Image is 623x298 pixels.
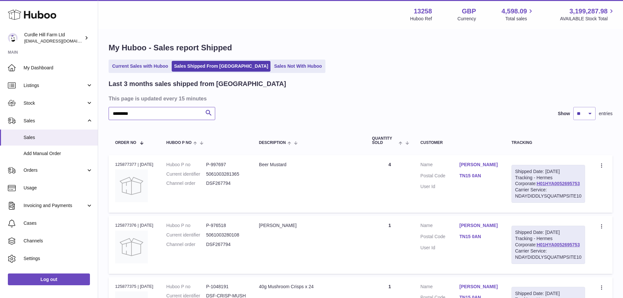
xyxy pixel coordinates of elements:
[459,222,498,229] a: [PERSON_NAME]
[24,220,93,226] span: Cases
[115,162,153,167] div: 125877377 | [DATE]
[515,168,581,175] div: Shipped Date: [DATE]
[109,95,611,102] h3: This page is updated every 15 minutes
[206,180,246,186] dd: DSF267794
[259,284,359,290] div: 40g Mushroom Crisps x 24
[421,222,459,230] dt: Name
[206,171,246,177] dd: 5061003281365
[166,222,206,229] dt: Huboo P no
[421,245,459,251] dt: User Id
[8,273,90,285] a: Log out
[206,284,246,290] dd: P-1048191
[115,284,153,289] div: 125877375 | [DATE]
[421,234,459,241] dt: Postal Code
[560,7,615,22] a: 3,199,287.98 AVAILABLE Stock Total
[458,16,476,22] div: Currency
[166,241,206,248] dt: Channel order
[515,229,581,236] div: Shipped Date: [DATE]
[515,187,581,199] div: Carrier Service: NDAYDIDDLYSQUATMPSITE10
[560,16,615,22] span: AVAILABLE Stock Total
[259,222,359,229] div: [PERSON_NAME]
[272,61,324,72] a: Sales Not With Huboo
[8,33,18,43] img: internalAdmin-13258@internal.huboo.com
[515,248,581,260] div: Carrier Service: NDAYDIDDLYSQUATMPSITE10
[24,82,86,89] span: Listings
[259,141,286,145] span: Description
[206,232,246,238] dd: 5061003280108
[259,162,359,168] div: Beer Mustard
[511,165,585,203] div: Tracking - Hermes Corporate:
[109,79,286,88] h2: Last 3 months sales shipped from [GEOGRAPHIC_DATA]
[24,238,93,244] span: Channels
[166,162,206,168] dt: Huboo P no
[115,222,153,228] div: 125877376 | [DATE]
[206,162,246,168] dd: P-997697
[372,136,397,145] span: Quantity Sold
[24,202,86,209] span: Invoicing and Payments
[166,141,192,145] span: Huboo P no
[206,222,246,229] dd: P-976518
[24,32,83,44] div: Curdle Hill Farm Ltd
[511,141,585,145] div: Tracking
[24,255,93,262] span: Settings
[537,242,580,247] a: H01HYA0052695753
[24,38,96,44] span: [EMAIL_ADDRESS][DOMAIN_NAME]
[166,171,206,177] dt: Current identifier
[502,7,535,22] a: 4,598.09 Total sales
[24,100,86,106] span: Stock
[414,7,432,16] strong: 13258
[172,61,270,72] a: Sales Shipped From [GEOGRAPHIC_DATA]
[462,7,476,16] strong: GBP
[459,284,498,290] a: [PERSON_NAME]
[24,134,93,141] span: Sales
[511,226,585,264] div: Tracking - Hermes Corporate:
[24,185,93,191] span: Usage
[109,43,613,53] h1: My Huboo - Sales report Shipped
[421,141,498,145] div: Customer
[515,290,581,297] div: Shipped Date: [DATE]
[558,111,570,117] label: Show
[421,173,459,181] dt: Postal Code
[206,241,246,248] dd: DSF267794
[421,284,459,291] dt: Name
[421,162,459,169] dt: Name
[502,7,527,16] span: 4,598.09
[115,141,136,145] span: Order No
[110,61,170,72] a: Current Sales with Huboo
[421,184,459,190] dt: User Id
[459,162,498,168] a: [PERSON_NAME]
[569,7,608,16] span: 3,199,287.98
[24,65,93,71] span: My Dashboard
[115,231,148,263] img: no-photo.jpg
[537,181,580,186] a: H01HYA0052695753
[24,167,86,173] span: Orders
[366,216,414,273] td: 1
[459,234,498,240] a: TN15 0AN
[505,16,534,22] span: Total sales
[459,173,498,179] a: TN15 0AN
[166,284,206,290] dt: Huboo P no
[366,155,414,213] td: 4
[599,111,613,117] span: entries
[166,180,206,186] dt: Channel order
[24,150,93,157] span: Add Manual Order
[115,169,148,202] img: no-photo.jpg
[166,232,206,238] dt: Current identifier
[24,118,86,124] span: Sales
[410,16,432,22] div: Huboo Ref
